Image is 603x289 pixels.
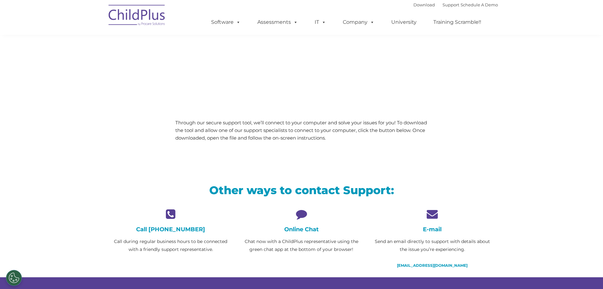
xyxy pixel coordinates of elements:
button: Cookies Settings [6,270,22,286]
a: Download [413,2,435,7]
a: Support [443,2,459,7]
p: Send an email directly to support with details about the issue you’re experiencing. [372,238,493,253]
h2: Other ways to contact Support: [110,183,493,197]
a: Software [205,16,247,29]
a: Company [336,16,381,29]
h4: Call [PHONE_NUMBER] [110,226,231,233]
img: ChildPlus by Procare Solutions [105,0,169,32]
a: Assessments [251,16,304,29]
p: Call during regular business hours to be connected with a friendly support representative. [110,238,231,253]
p: Through our secure support tool, we’ll connect to your computer and solve your issues for you! To... [175,119,428,142]
h4: Online Chat [241,226,362,233]
a: [EMAIL_ADDRESS][DOMAIN_NAME] [397,263,468,268]
font: | [413,2,498,7]
a: University [385,16,423,29]
a: IT [308,16,332,29]
span: LiveSupport with SplashTop [110,46,347,65]
p: Chat now with a ChildPlus representative using the green chat app at the bottom of your browser! [241,238,362,253]
h4: E-mail [372,226,493,233]
a: Schedule A Demo [461,2,498,7]
a: Training Scramble!! [427,16,487,29]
